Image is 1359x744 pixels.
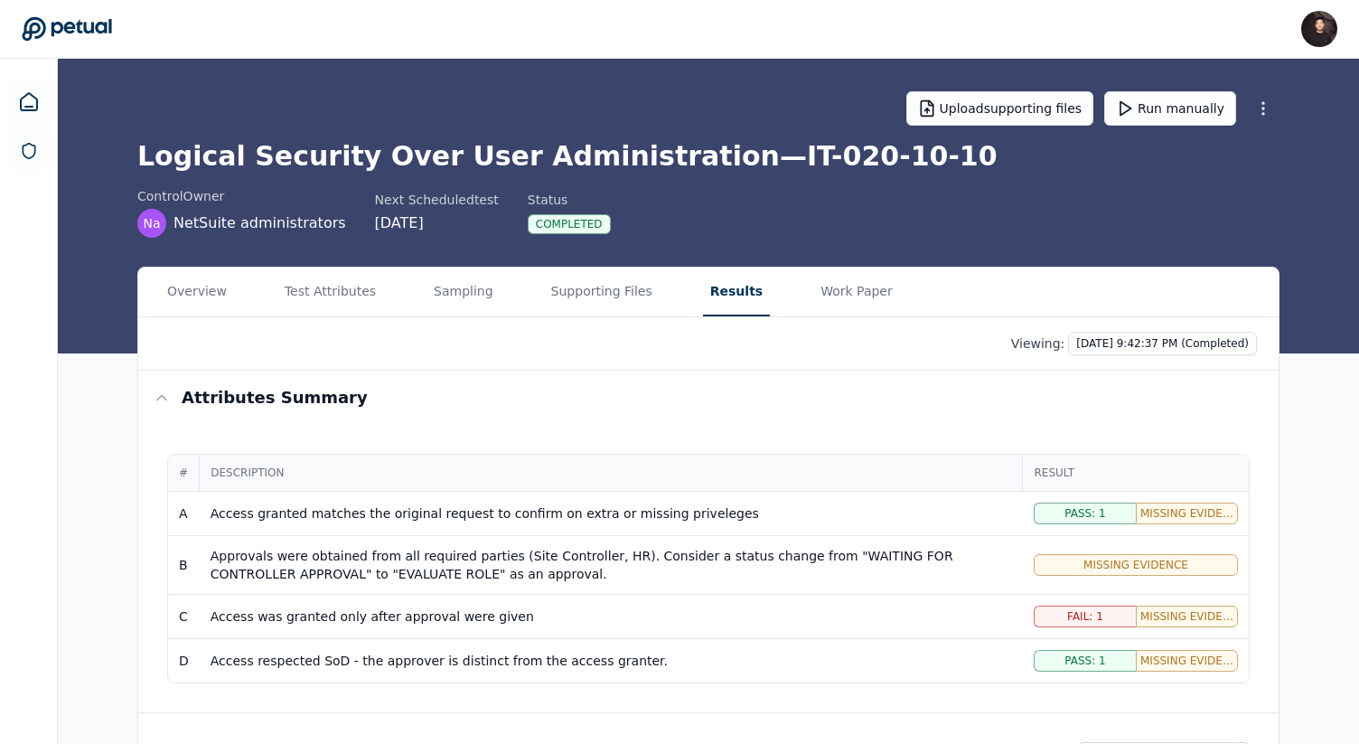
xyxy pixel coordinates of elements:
[1104,91,1236,126] button: Run manually
[168,536,200,595] td: B
[1011,334,1065,353] p: Viewing:
[138,371,1279,425] button: Attributes summary
[160,268,234,316] button: Overview
[544,268,660,316] button: Supporting Files
[1064,506,1105,521] span: Pass: 1
[179,466,188,480] span: #
[1301,11,1337,47] img: James Lee
[211,547,1012,583] div: Approvals were obtained from all required parties (Site Controller, HR). Consider a status change...
[173,212,346,234] span: NetSuite administrators
[182,385,368,410] h3: Attributes summary
[528,214,611,234] div: Completed
[1083,558,1188,572] span: Missing Evidence
[211,466,1011,480] span: Description
[375,212,499,234] div: [DATE]
[143,214,160,232] span: Na
[1140,609,1233,624] span: Missing Evidence: 1
[813,268,900,316] button: Work Paper
[426,268,501,316] button: Sampling
[1067,609,1103,624] span: Fail: 1
[168,595,200,639] td: C
[528,191,611,209] div: Status
[9,131,49,171] a: SOC 1 Reports
[1034,466,1238,480] span: Result
[1068,332,1257,355] button: [DATE] 9:42:37 PM (Completed)
[137,140,1279,173] h1: Logical Security Over User Administration — IT-020-10-10
[211,607,1012,626] div: Access was granted only after approval were given
[22,16,112,42] a: Go to Dashboard
[1064,654,1105,668] span: Pass: 1
[7,80,51,124] a: Dashboard
[211,652,1012,670] div: Access respected SoD - the approver is distinct from the access granter.
[703,268,770,316] button: Results
[211,504,1012,523] div: Access granted matches the original request to confirm on extra or missing priveleges
[277,268,383,316] button: Test Attributes
[137,187,346,205] div: control Owner
[906,91,1094,126] button: Uploadsupporting files
[168,639,200,683] td: D
[1140,506,1233,521] span: Missing Evidence: 1
[375,191,499,209] div: Next Scheduled test
[168,492,200,536] td: A
[1247,92,1279,125] button: More Options
[1140,654,1233,668] span: Missing Evidence: 1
